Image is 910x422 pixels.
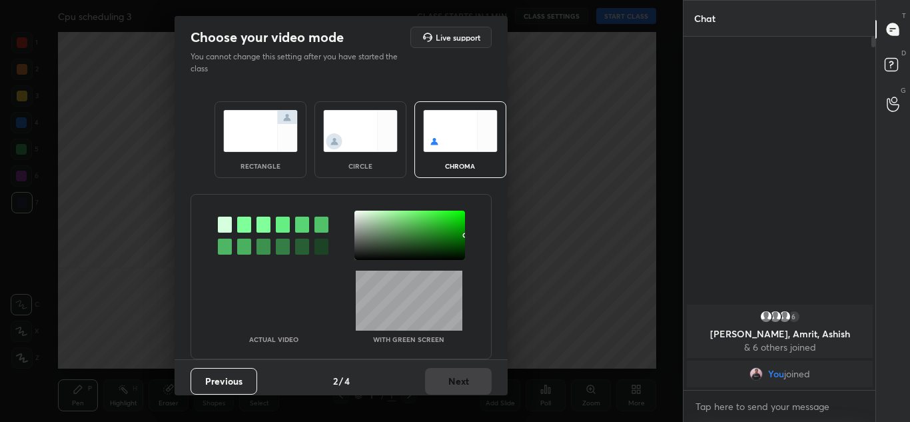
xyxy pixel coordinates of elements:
[759,310,772,323] img: default.png
[249,336,298,343] p: Actual Video
[191,368,257,395] button: Previous
[339,374,343,388] h4: /
[191,51,406,75] p: You cannot change this setting after you have started the class
[191,29,344,46] h2: Choose your video mode
[223,110,298,152] img: normalScreenIcon.ae25ed63.svg
[749,367,763,381] img: 5e7d78be74424a93b69e3b6a16e44824.jpg
[784,369,810,379] span: joined
[434,163,487,169] div: chroma
[234,163,287,169] div: rectangle
[334,163,387,169] div: circle
[323,110,398,152] img: circleScreenIcon.acc0effb.svg
[695,342,865,353] p: & 6 others joined
[901,48,906,58] p: D
[768,369,784,379] span: You
[423,110,498,152] img: chromaScreenIcon.c19ab0a0.svg
[777,310,791,323] img: default.png
[902,11,906,21] p: T
[768,310,781,323] img: default.png
[787,310,800,323] div: 6
[695,329,865,339] p: [PERSON_NAME], Amrit, Ashish
[344,374,350,388] h4: 4
[436,33,480,41] h5: Live support
[333,374,338,388] h4: 2
[683,302,876,390] div: grid
[901,85,906,95] p: G
[683,1,726,36] p: Chat
[373,336,444,343] p: With green screen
